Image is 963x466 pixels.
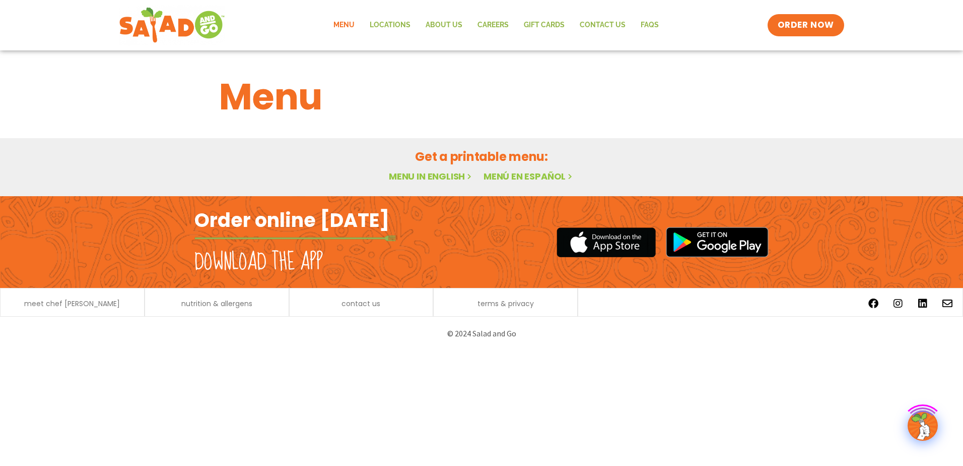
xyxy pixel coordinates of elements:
a: terms & privacy [477,300,534,307]
span: ORDER NOW [778,19,834,31]
h1: Menu [219,70,744,124]
a: Menú en español [484,170,574,183]
a: Menu in English [389,170,473,183]
a: FAQs [633,14,666,37]
a: About Us [418,14,470,37]
a: Locations [362,14,418,37]
p: © 2024 Salad and Go [199,327,764,340]
img: appstore [557,226,656,259]
a: nutrition & allergens [181,300,252,307]
img: google_play [666,227,769,257]
a: Careers [470,14,516,37]
h2: Get a printable menu: [219,148,744,165]
h2: Order online [DATE] [194,208,389,232]
a: GIFT CARDS [516,14,572,37]
a: Contact Us [572,14,633,37]
nav: Menu [326,14,666,37]
a: Menu [326,14,362,37]
a: meet chef [PERSON_NAME] [24,300,120,307]
a: ORDER NOW [768,14,844,36]
h2: Download the app [194,248,323,276]
img: new-SAG-logo-768×292 [119,5,225,45]
img: fork [194,236,396,241]
a: contact us [341,300,380,307]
